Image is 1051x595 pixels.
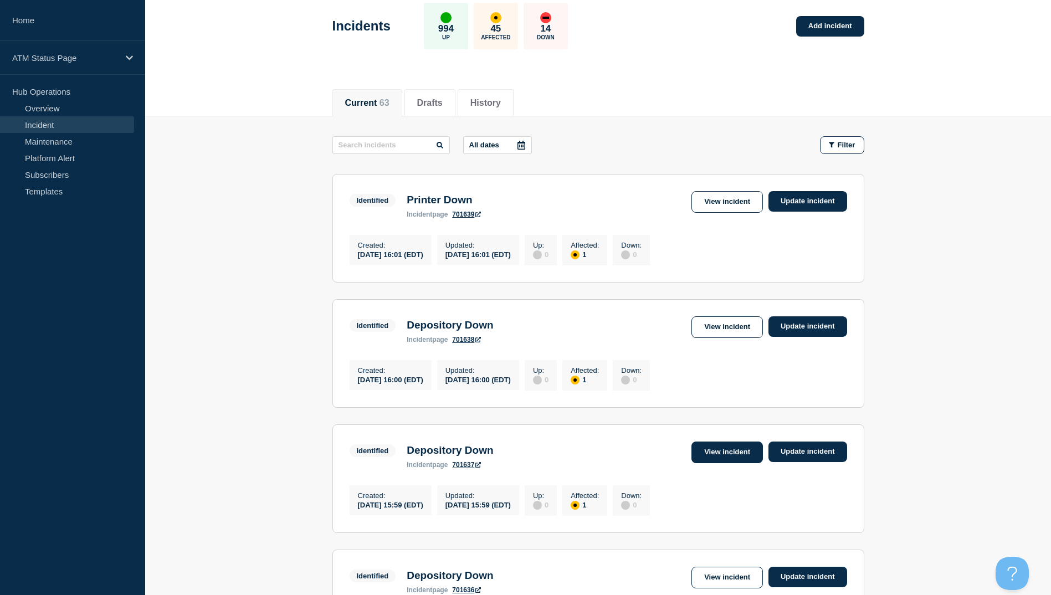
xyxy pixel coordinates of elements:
p: Affected : [571,491,599,500]
p: 994 [438,23,454,34]
div: 1 [571,249,599,259]
div: disabled [533,376,542,384]
div: affected [571,376,580,384]
a: Update incident [768,442,847,462]
p: page [407,586,448,594]
p: ATM Status Page [12,53,119,63]
div: [DATE] 16:01 (EDT) [358,249,423,259]
p: page [407,336,448,343]
a: Update incident [768,191,847,212]
p: Created : [358,491,423,500]
p: 14 [540,23,551,34]
div: up [440,12,452,23]
div: disabled [533,250,542,259]
div: [DATE] 15:59 (EDT) [358,500,423,509]
a: View incident [691,442,763,463]
div: [DATE] 16:00 (EDT) [445,375,511,384]
h3: Depository Down [407,444,493,456]
a: View incident [691,316,763,338]
a: View incident [691,567,763,588]
p: Up : [533,241,548,249]
p: Affected : [571,366,599,375]
p: Down [537,34,555,40]
span: Identified [350,444,396,457]
span: 63 [380,98,389,107]
h3: Depository Down [407,319,493,331]
a: 701637 [452,461,481,469]
h3: Depository Down [407,570,493,582]
p: Up [442,34,450,40]
span: incident [407,586,432,594]
span: Identified [350,319,396,332]
a: Add incident [796,16,864,37]
a: 701638 [452,336,481,343]
a: 701636 [452,586,481,594]
div: [DATE] 16:01 (EDT) [445,249,511,259]
span: incident [407,336,432,343]
span: Filter [838,141,855,149]
p: Affected : [571,241,599,249]
p: All dates [469,141,499,149]
button: Drafts [417,98,443,108]
p: Down : [621,366,642,375]
div: 1 [571,375,599,384]
div: 0 [621,375,642,384]
div: disabled [621,376,630,384]
p: Up : [533,491,548,500]
div: 0 [533,500,548,510]
span: Identified [350,194,396,207]
iframe: Help Scout Beacon - Open [996,557,1029,590]
button: Filter [820,136,864,154]
a: Update incident [768,567,847,587]
div: [DATE] 16:00 (EDT) [358,375,423,384]
p: Created : [358,366,423,375]
p: 45 [490,23,501,34]
p: Affected [481,34,510,40]
div: disabled [621,501,630,510]
p: Down : [621,241,642,249]
div: 1 [571,500,599,510]
div: 0 [533,375,548,384]
a: Update incident [768,316,847,337]
p: page [407,461,448,469]
div: down [540,12,551,23]
div: disabled [533,501,542,510]
p: Updated : [445,366,511,375]
input: Search incidents [332,136,450,154]
div: affected [571,501,580,510]
div: 0 [533,249,548,259]
h1: Incidents [332,18,391,34]
span: Identified [350,570,396,582]
div: disabled [621,250,630,259]
button: History [470,98,501,108]
p: Updated : [445,241,511,249]
div: affected [571,250,580,259]
h3: Printer Down [407,194,481,206]
span: incident [407,211,432,218]
p: Created : [358,241,423,249]
a: 701639 [452,211,481,218]
span: incident [407,461,432,469]
p: Down : [621,491,642,500]
a: View incident [691,191,763,213]
p: Updated : [445,491,511,500]
div: 0 [621,249,642,259]
button: All dates [463,136,532,154]
div: affected [490,12,501,23]
p: Up : [533,366,548,375]
div: [DATE] 15:59 (EDT) [445,500,511,509]
button: Current 63 [345,98,389,108]
p: page [407,211,448,218]
div: 0 [621,500,642,510]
